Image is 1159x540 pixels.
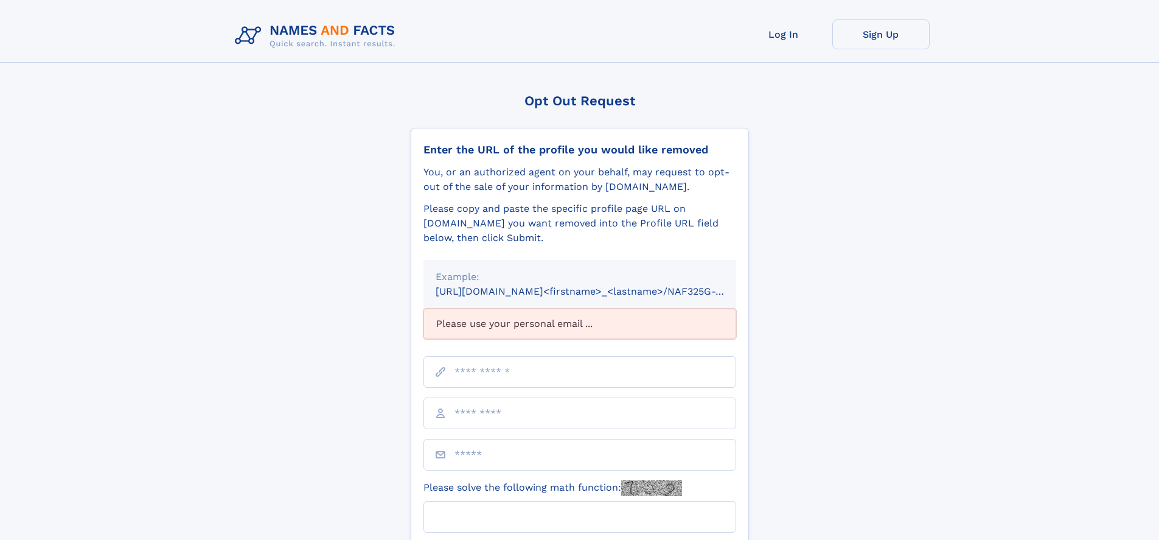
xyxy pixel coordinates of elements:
div: Enter the URL of the profile you would like removed [423,143,736,156]
div: Please use your personal email ... [423,309,736,339]
a: Sign Up [832,19,930,49]
div: You, or an authorized agent on your behalf, may request to opt-out of the sale of your informatio... [423,165,736,194]
small: [URL][DOMAIN_NAME]<firstname>_<lastname>/NAF325G-xxxxxxxx [436,286,759,297]
img: Logo Names and Facts [230,19,405,52]
label: Please solve the following math function: [423,480,682,496]
div: Example: [436,270,724,284]
div: Opt Out Request [411,93,749,108]
a: Log In [735,19,832,49]
div: Please copy and paste the specific profile page URL on [DOMAIN_NAME] you want removed into the Pr... [423,202,736,245]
